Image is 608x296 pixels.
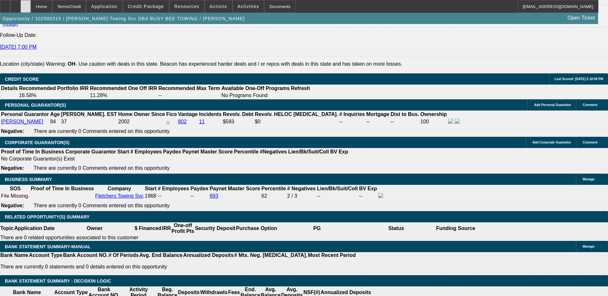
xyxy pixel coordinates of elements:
span: Comment [583,141,597,144]
span: Bank Statement Summary - Decision Logic [5,278,111,284]
b: Percentile [262,186,286,191]
b: Age [50,111,60,117]
b: Negative: [1,128,24,134]
span: Manage [583,177,595,181]
td: No Corporate Guarantor(s) Exist [1,156,351,162]
td: 11.28% [89,92,157,99]
span: CREDIT SCORE [5,77,39,82]
td: -- [190,193,209,200]
img: linkedin-icon.png [455,119,460,124]
td: -- [359,193,377,200]
b: Ownership [420,111,447,117]
td: -- [158,92,221,99]
b: Corporate Guarantor [65,149,116,154]
span: Opportunity / 102500315 / [PERSON_NAME] Towing Svc DBA BUSY BEE TOWING / [PERSON_NAME] [3,16,245,21]
th: SOS [1,185,30,192]
b: Percentile [234,149,258,154]
th: IRR [162,222,171,234]
p: There are currently 0 statements and 0 details entered on this opportunity [0,264,356,270]
th: One-off Profit Pts [171,222,195,234]
b: Personal Guarantor [1,111,49,117]
b: Company [108,186,131,191]
th: Avg. End Balance [139,252,183,259]
td: 1968 [145,193,157,200]
th: Funding Source [436,222,476,234]
td: 84 [50,118,60,125]
th: # Mts. Neg. [MEDICAL_DATA]. [234,252,308,259]
td: 37 [61,118,117,125]
b: Negative: [1,203,24,208]
button: Actions [205,0,232,12]
td: -- [339,118,365,125]
b: Paydex [163,149,181,154]
span: Resources [174,4,199,9]
b: Paynet Master Score [210,186,260,191]
th: Recommended One Off IRR [89,85,157,92]
th: Purchase Option [236,222,277,234]
b: Vantage [178,111,198,117]
b: BV Exp [330,149,348,154]
b: Revolv. Debt [223,111,254,117]
label: - Use caution with deals in this state. Beacon has experienced harder deals and / or repos with d... [68,61,402,67]
a: 802 [178,119,187,124]
div: 62 [262,193,286,199]
th: Annualized Deposits [183,252,234,259]
span: PERSONAL GUARANTOR(S) [5,103,66,108]
div: File Missing. [1,193,29,199]
span: 2002 [118,119,130,124]
div: 2 / 3 [287,193,316,199]
span: Manage [583,245,595,248]
span: CORPORATE GUARANTOR(S) [5,140,70,145]
b: Lien/Bk/Suit/Coll [288,149,329,154]
b: Mortgage [366,111,389,117]
b: Revolv. HELOC [MEDICAL_DATA]. [255,111,338,117]
td: 100 [420,118,447,125]
b: # Inquiries [339,111,365,117]
td: $0 [254,118,338,125]
b: BV Exp [359,186,377,191]
span: Add Personal Guarantor [534,103,571,107]
a: Open Ticket [565,12,597,23]
b: Start [145,186,156,191]
button: Resources [170,0,204,12]
span: Comment [583,103,597,107]
th: Account Type [29,252,63,259]
b: # Negatives [287,186,316,191]
b: Home Owner Since [118,111,165,117]
b: Dist to Bus. [391,111,419,117]
span: -- [158,193,161,199]
a: 693 [210,193,218,199]
b: OH [68,61,75,67]
b: #Negatives [260,149,287,154]
th: Bank Account NO. [63,252,108,259]
th: Owner [55,222,134,234]
b: Lien/Bk/Suit/Coll [317,186,358,191]
span: Credit Package [128,4,164,9]
td: No Programs Found [221,92,290,99]
b: Fico [166,111,177,117]
a: Fletchers Towing Svc [95,193,144,199]
th: PG [277,222,356,234]
span: Add Corporate Guarantor [532,141,571,144]
a: [PERSON_NAME] [1,119,43,124]
b: [PERSON_NAME]. EST [61,111,117,117]
th: $ Financed [134,222,162,234]
a: -- [166,119,170,124]
th: Refresh [291,85,311,92]
th: Available One-Off Programs [221,85,290,92]
th: Proof of Time In Business [30,185,94,192]
th: Application Date [14,222,55,234]
img: facebook-icon.png [448,119,453,124]
b: Paynet Master Score [182,149,233,154]
b: # Employees [130,149,162,154]
span: There are currently 0 Comments entered on this opportunity [34,203,170,208]
td: $593 [222,118,254,125]
button: Credit Package [123,0,169,12]
th: Most Recent Period [308,252,356,259]
span: RELATED OPPORTUNITY(S) SUMMARY [5,214,89,219]
b: Start [117,149,129,154]
a: 11 [199,119,205,124]
th: Security Deposit [195,222,236,234]
th: Proof of Time In Business [1,149,64,155]
th: Status [357,222,436,234]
